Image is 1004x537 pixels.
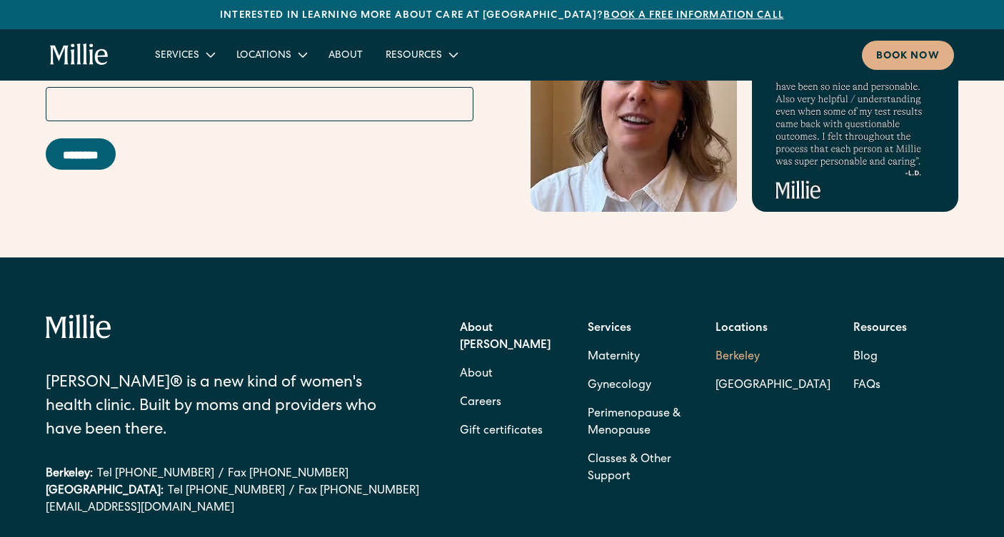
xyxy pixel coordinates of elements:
[460,360,493,389] a: About
[50,44,109,66] a: home
[298,483,419,500] a: Fax [PHONE_NUMBER]
[46,483,164,500] div: [GEOGRAPHIC_DATA]:
[588,323,631,334] strong: Services
[168,483,285,500] a: Tel [PHONE_NUMBER]
[876,49,940,64] div: Book now
[716,323,768,334] strong: Locations
[46,466,93,483] div: Berkeley:
[236,48,291,63] div: Locations
[853,323,907,334] strong: Resources
[862,41,954,70] a: Book now
[155,48,199,63] div: Services
[853,343,878,372] a: Blog
[317,43,374,66] a: About
[460,417,543,446] a: Gift certificates
[46,372,382,443] div: [PERSON_NAME]® is a new kind of women's health clinic. Built by moms and providers who have been ...
[716,343,830,372] a: Berkeley
[289,483,294,500] div: /
[588,400,693,446] a: Perimenopause & Menopause
[386,48,442,63] div: Resources
[460,323,551,352] strong: About [PERSON_NAME]
[225,43,317,66] div: Locations
[603,11,783,21] a: Book a free information call
[716,372,830,400] a: [GEOGRAPHIC_DATA]
[588,372,651,400] a: Gynecology
[97,466,214,483] a: Tel [PHONE_NUMBER]
[46,500,420,517] a: [EMAIL_ADDRESS][DOMAIN_NAME]
[219,466,224,483] div: /
[588,446,693,491] a: Classes & Other Support
[374,43,468,66] div: Resources
[228,466,348,483] a: Fax [PHONE_NUMBER]
[853,372,880,400] a: FAQs
[460,389,501,417] a: Careers
[144,43,225,66] div: Services
[588,343,640,372] a: Maternity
